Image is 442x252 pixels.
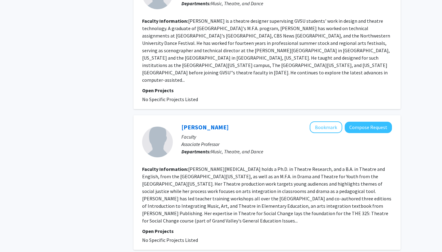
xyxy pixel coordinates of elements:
p: Open Projects [142,87,392,94]
span: Music, Theatre, and Dance [211,148,263,155]
iframe: Chat [5,224,26,247]
span: No Specific Projects Listed [142,237,198,243]
span: Music, Theatre, and Dance [211,0,263,6]
b: Departments: [181,148,211,155]
button: Compose Request to Allison Manville Metz [345,122,392,133]
b: Faculty Information: [142,18,188,24]
p: Open Projects [142,227,392,235]
fg-read-more: [PERSON_NAME] is a theatre designer supervising GVSU students' work in design and theatre technol... [142,18,390,83]
a: [PERSON_NAME] [181,123,229,131]
fg-read-more: [PERSON_NAME][MEDICAL_DATA] holds a Ph.D. in Theatre Research, and a B.A. in Theatre and English,... [142,166,391,224]
span: No Specific Projects Listed [142,96,198,102]
p: Faculty [181,133,392,140]
b: Departments: [181,0,211,6]
button: Add Allison Manville Metz to Bookmarks [310,121,342,133]
b: Faculty Information: [142,166,188,172]
p: Associate Professor [181,140,392,148]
